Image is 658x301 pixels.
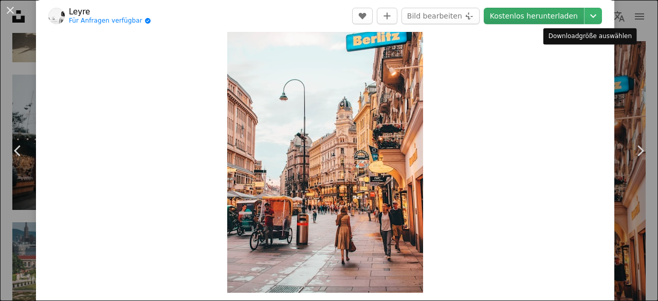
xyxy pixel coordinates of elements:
[352,8,373,24] button: Gefällt mir
[584,8,602,24] button: Downloadgröße auswählen
[622,101,658,200] a: Weiter
[484,8,584,24] a: Kostenlos herunterladen
[69,7,151,17] a: Leyre
[401,8,480,24] button: Bild bearbeiten
[69,17,151,25] a: Für Anfragen verfügbar
[543,28,637,45] div: Downloadgröße auswählen
[377,8,397,24] button: Zu Kollektion hinzufügen
[48,8,65,24] img: Zum Profil von Leyre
